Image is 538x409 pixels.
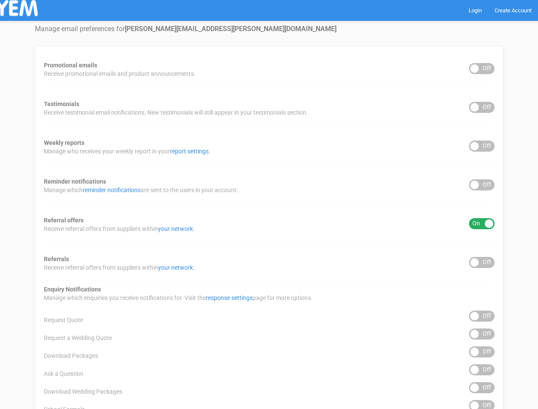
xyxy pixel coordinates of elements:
span: Receive promotional emails and product announcements. [44,69,196,78]
h4: Manage email preferences for [35,25,503,33]
span: Receive testimonial email notifications. New testimonials will still appear in your testimonials ... [44,108,308,117]
a: your network [158,225,193,232]
a: reminder notifications [83,187,141,193]
span: Download Wedding Packages [44,387,122,396]
a: your network [158,264,193,271]
span: Manage who receives your weekly report in your . [44,147,210,156]
span: Download Packages [44,351,98,360]
span: Receive referral offers from suppliers within . [44,263,195,272]
strong: [PERSON_NAME][EMAIL_ADDRESS][PERSON_NAME][DOMAIN_NAME] [125,25,337,33]
span: Manage which are sent to the users in your account. [44,186,238,194]
strong: Enquiry Notifications [44,286,101,293]
strong: Referral offers [44,217,83,224]
span: Ask a Question [44,369,83,378]
strong: Testimonials [44,101,79,107]
a: response settings [206,294,253,301]
span: Request a Wedding Quote [44,334,112,342]
strong: Reminder notifications [44,178,106,185]
a: report settings [170,148,209,155]
strong: Referrals [44,256,69,262]
span: Receive referral offers from suppliers within . [44,225,195,233]
strong: Weekly reports [44,139,84,146]
span: Request Quote [44,316,83,324]
strong: Promotional emails [44,62,97,69]
span: Manage which enquiries you receive notifications for. Visit the page for more options. [44,294,313,302]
